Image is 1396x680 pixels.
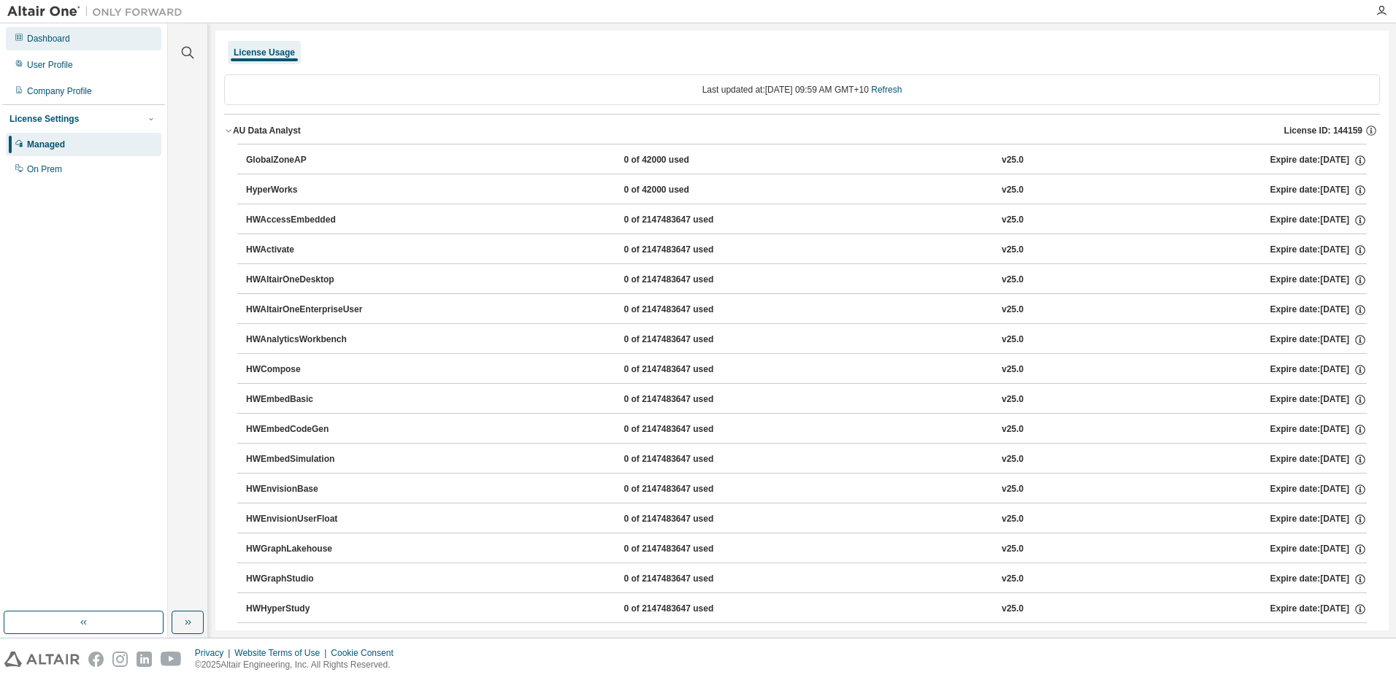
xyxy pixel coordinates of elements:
[1002,304,1024,317] div: v25.0
[246,174,1367,206] button: HyperWorks0 of 42000 usedv25.0Expire date:[DATE]
[1270,274,1366,287] div: Expire date: [DATE]
[246,214,377,227] div: HWAccessEmbedded
[1002,603,1024,616] div: v25.0
[1270,363,1366,376] div: Expire date: [DATE]
[246,333,377,347] div: HWAnalyticsWorkbench
[1002,154,1024,167] div: v25.0
[1002,483,1024,496] div: v25.0
[1270,154,1366,167] div: Expire date: [DATE]
[1002,244,1024,257] div: v25.0
[246,324,1367,356] button: HWAnalyticsWorkbench0 of 2147483647 usedv25.0Expire date:[DATE]
[246,593,1367,625] button: HWHyperStudy0 of 2147483647 usedv25.0Expire date:[DATE]
[4,652,80,667] img: altair_logo.svg
[246,414,1367,446] button: HWEmbedCodeGen0 of 2147483647 usedv25.0Expire date:[DATE]
[1002,363,1024,376] div: v25.0
[161,652,182,667] img: youtube.svg
[1270,304,1366,317] div: Expire date: [DATE]
[1270,513,1366,526] div: Expire date: [DATE]
[246,234,1367,266] button: HWActivate0 of 2147483647 usedv25.0Expire date:[DATE]
[246,474,1367,506] button: HWEnvisionBase0 of 2147483647 usedv25.0Expire date:[DATE]
[246,603,377,616] div: HWHyperStudy
[331,647,402,659] div: Cookie Consent
[624,393,755,406] div: 0 of 2147483647 used
[1002,543,1024,556] div: v25.0
[1002,333,1024,347] div: v25.0
[27,85,92,97] div: Company Profile
[27,139,65,150] div: Managed
[246,354,1367,386] button: HWCompose0 of 2147483647 usedv25.0Expire date:[DATE]
[1002,184,1024,197] div: v25.0
[624,274,755,287] div: 0 of 2147483647 used
[1270,543,1366,556] div: Expire date: [DATE]
[624,304,755,317] div: 0 of 2147483647 used
[195,647,234,659] div: Privacy
[195,659,402,671] p: © 2025 Altair Engineering, Inc. All Rights Reserved.
[871,85,902,95] a: Refresh
[624,184,755,197] div: 0 of 42000 used
[624,363,755,376] div: 0 of 2147483647 used
[233,125,301,136] div: AU Data Analyst
[7,4,190,19] img: Altair One
[246,623,1367,655] button: HWHyperStudyPiFill0 of 2147483647 usedv25.0Expire date:[DATE]
[1270,453,1366,466] div: Expire date: [DATE]
[246,563,1367,595] button: HWGraphStudio0 of 2147483647 usedv25.0Expire date:[DATE]
[224,115,1380,147] button: AU Data AnalystLicense ID: 144159
[1270,184,1366,197] div: Expire date: [DATE]
[624,154,755,167] div: 0 of 42000 used
[246,363,377,376] div: HWCompose
[246,384,1367,416] button: HWEmbedBasic0 of 2147483647 usedv25.0Expire date:[DATE]
[1284,125,1362,136] span: License ID: 144159
[1002,214,1024,227] div: v25.0
[246,573,377,586] div: HWGraphStudio
[624,543,755,556] div: 0 of 2147483647 used
[1270,244,1366,257] div: Expire date: [DATE]
[234,47,295,58] div: License Usage
[246,154,377,167] div: GlobalZoneAP
[27,33,70,45] div: Dashboard
[1270,393,1366,406] div: Expire date: [DATE]
[137,652,152,667] img: linkedin.svg
[234,647,331,659] div: Website Terms of Use
[1270,214,1366,227] div: Expire date: [DATE]
[246,244,377,257] div: HWActivate
[1270,423,1366,436] div: Expire date: [DATE]
[246,513,377,526] div: HWEnvisionUserFloat
[224,74,1380,105] div: Last updated at: [DATE] 09:59 AM GMT+10
[1270,483,1366,496] div: Expire date: [DATE]
[246,294,1367,326] button: HWAltairOneEnterpriseUser0 of 2147483647 usedv25.0Expire date:[DATE]
[246,543,377,556] div: HWGraphLakehouse
[1270,603,1366,616] div: Expire date: [DATE]
[246,184,377,197] div: HyperWorks
[624,453,755,466] div: 0 of 2147483647 used
[624,333,755,347] div: 0 of 2147483647 used
[88,652,104,667] img: facebook.svg
[246,423,377,436] div: HWEmbedCodeGen
[624,423,755,436] div: 0 of 2147483647 used
[246,503,1367,536] button: HWEnvisionUserFloat0 of 2147483647 usedv25.0Expire date:[DATE]
[246,304,377,317] div: HWAltairOneEnterpriseUser
[624,244,755,257] div: 0 of 2147483647 used
[1002,423,1024,436] div: v25.0
[246,264,1367,296] button: HWAltairOneDesktop0 of 2147483647 usedv25.0Expire date:[DATE]
[1002,274,1024,287] div: v25.0
[1270,333,1366,347] div: Expire date: [DATE]
[1002,393,1024,406] div: v25.0
[9,113,79,125] div: License Settings
[246,393,377,406] div: HWEmbedBasic
[1002,573,1024,586] div: v25.0
[246,483,377,496] div: HWEnvisionBase
[624,603,755,616] div: 0 of 2147483647 used
[27,59,73,71] div: User Profile
[246,204,1367,236] button: HWAccessEmbedded0 of 2147483647 usedv25.0Expire date:[DATE]
[1270,573,1366,586] div: Expire date: [DATE]
[27,163,62,175] div: On Prem
[1002,453,1024,466] div: v25.0
[624,513,755,526] div: 0 of 2147483647 used
[1002,513,1024,526] div: v25.0
[246,274,377,287] div: HWAltairOneDesktop
[246,533,1367,565] button: HWGraphLakehouse0 of 2147483647 usedv25.0Expire date:[DATE]
[246,144,1367,177] button: GlobalZoneAP0 of 42000 usedv25.0Expire date:[DATE]
[624,573,755,586] div: 0 of 2147483647 used
[624,483,755,496] div: 0 of 2147483647 used
[246,453,377,466] div: HWEmbedSimulation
